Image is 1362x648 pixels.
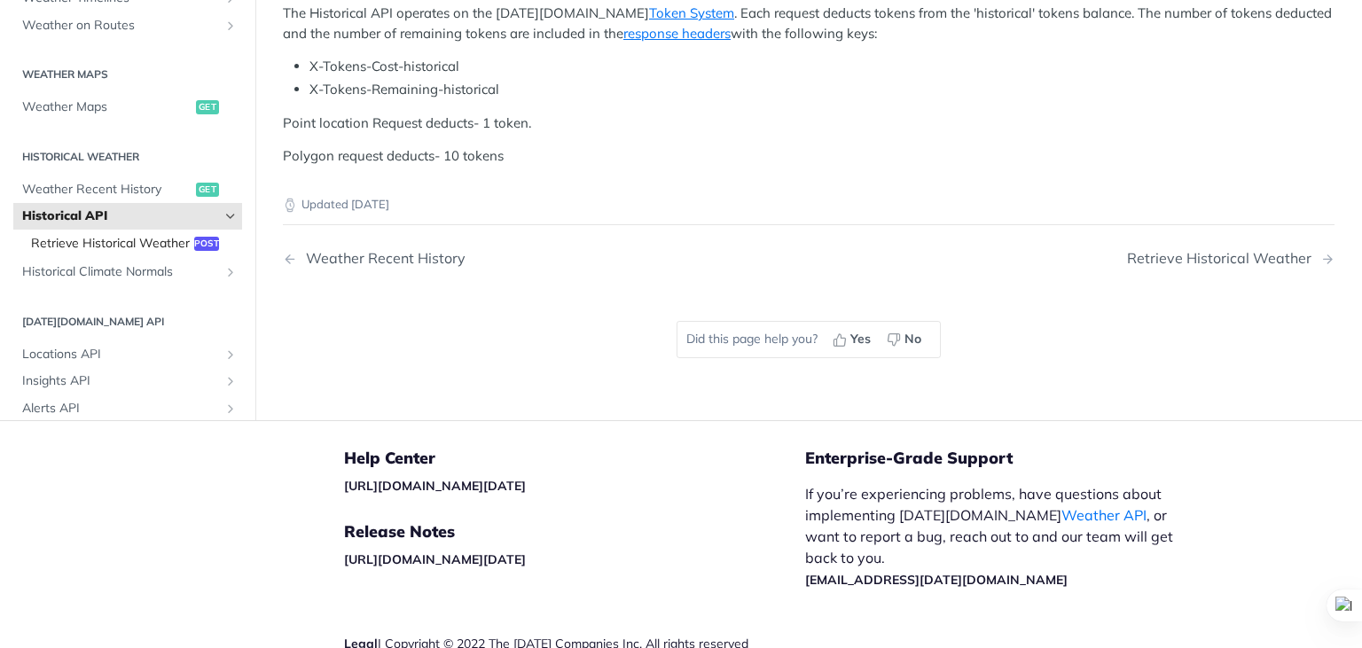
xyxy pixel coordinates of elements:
span: Yes [850,330,871,348]
a: Weather on RoutesShow subpages for Weather on Routes [13,12,242,38]
a: [URL][DOMAIN_NAME][DATE] [344,551,526,567]
h5: Help Center [344,448,805,469]
p: Polygon request deducts- 10 tokens [283,146,1335,167]
h5: Enterprise-Grade Support [805,448,1220,469]
div: Retrieve Historical Weather [1127,250,1320,267]
button: No [881,326,931,353]
button: Show subpages for Locations API [223,347,238,361]
p: Updated [DATE] [283,196,1335,214]
button: Show subpages for Historical Climate Normals [223,265,238,279]
div: Weather Recent History [297,250,466,267]
button: Show subpages for Insights API [223,374,238,388]
span: get [196,100,219,114]
h2: Historical Weather [13,148,242,164]
span: get [196,182,219,196]
a: [URL][DOMAIN_NAME][DATE] [344,478,526,494]
li: X-Tokens-Remaining-historical [309,80,1335,100]
button: Hide subpages for Historical API [223,209,238,223]
a: Token System [649,4,734,21]
span: Locations API [22,345,219,363]
a: Historical APIHide subpages for Historical API [13,203,242,230]
a: Locations APIShow subpages for Locations API [13,340,242,367]
button: Yes [826,326,881,353]
div: Did this page help you? [677,321,941,358]
a: Alerts APIShow subpages for Alerts API [13,395,242,422]
a: Weather API [1061,506,1147,524]
span: No [904,330,921,348]
p: If you’re experiencing problems, have questions about implementing [DATE][DOMAIN_NAME] , or want ... [805,483,1192,589]
a: Next Page: Retrieve Historical Weather [1127,250,1335,267]
a: Weather Mapsget [13,94,242,121]
h2: Weather Maps [13,66,242,82]
a: Insights APIShow subpages for Insights API [13,368,242,394]
h5: Release Notes [344,521,805,543]
a: Weather Recent Historyget [13,176,242,202]
span: Historical API [22,207,219,225]
span: Retrieve Historical Weather [31,234,190,252]
li: X-Tokens-Cost-historical [309,57,1335,77]
h2: [DATE][DOMAIN_NAME] API [13,314,242,330]
span: post [194,236,219,250]
button: Show subpages for Alerts API [223,402,238,416]
span: Weather on Routes [22,16,219,34]
span: Insights API [22,372,219,390]
a: [EMAIL_ADDRESS][DATE][DOMAIN_NAME] [805,572,1068,588]
a: Retrieve Historical Weatherpost [22,230,242,256]
a: Historical Climate NormalsShow subpages for Historical Climate Normals [13,259,242,285]
p: The Historical API operates on the [DATE][DOMAIN_NAME] . Each request deducts tokens from the 'hi... [283,4,1335,43]
span: Historical Climate Normals [22,263,219,281]
span: Weather Recent History [22,180,192,198]
a: response headers [623,25,731,42]
button: Show subpages for Weather on Routes [223,18,238,32]
nav: Pagination Controls [283,232,1335,285]
a: Previous Page: Weather Recent History [283,250,733,267]
span: Weather Maps [22,98,192,116]
p: Point location Request deducts- 1 token. [283,113,1335,134]
span: Alerts API [22,400,219,418]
